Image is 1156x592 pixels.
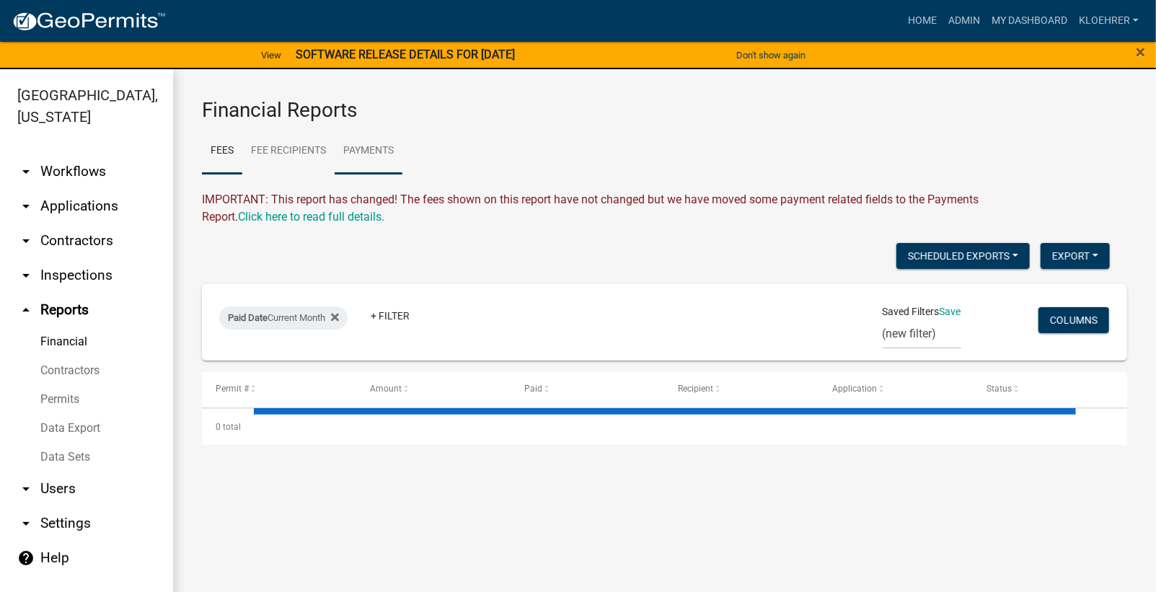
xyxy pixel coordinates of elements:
datatable-header-cell: Paid [511,372,665,407]
i: arrow_drop_down [17,267,35,284]
div: Current Month [219,306,348,330]
a: + Filter [359,303,421,329]
i: help [17,549,35,567]
div: IMPORTANT: This report has changed! The fees shown on this report have not changed but we have mo... [202,191,1127,226]
datatable-header-cell: Amount [356,372,511,407]
span: Permit # [216,384,249,394]
a: View [255,43,287,67]
i: arrow_drop_up [17,301,35,319]
i: arrow_drop_down [17,232,35,249]
a: Fee Recipients [242,128,335,174]
button: Export [1041,243,1110,269]
span: Application [833,384,878,394]
span: Recipient [679,384,714,394]
span: × [1136,42,1145,62]
datatable-header-cell: Recipient [664,372,819,407]
a: Home [902,7,943,35]
span: Saved Filters [883,304,940,319]
span: Amount [370,384,402,394]
span: Status [987,384,1012,394]
button: Scheduled Exports [896,243,1030,269]
a: My Dashboard [986,7,1073,35]
datatable-header-cell: Permit # [202,372,356,407]
a: Fees [202,128,242,174]
i: arrow_drop_down [17,163,35,180]
strong: SOFTWARE RELEASE DETAILS FOR [DATE] [296,48,515,61]
a: Payments [335,128,402,174]
i: arrow_drop_down [17,480,35,498]
button: Columns [1038,307,1109,333]
h3: Financial Reports [202,98,1127,123]
span: Paid [524,384,542,394]
a: Save [940,306,961,317]
a: kloehrer [1073,7,1144,35]
datatable-header-cell: Status [973,372,1127,407]
i: arrow_drop_down [17,515,35,532]
button: Close [1136,43,1145,61]
wm-modal-confirm: Upcoming Changes to Daily Fees Report [238,210,384,224]
i: arrow_drop_down [17,198,35,215]
datatable-header-cell: Application [819,372,973,407]
a: Click here to read full details. [238,210,384,224]
a: Admin [943,7,986,35]
div: 0 total [202,409,1127,445]
button: Don't show again [731,43,811,67]
span: Paid Date [228,312,268,323]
